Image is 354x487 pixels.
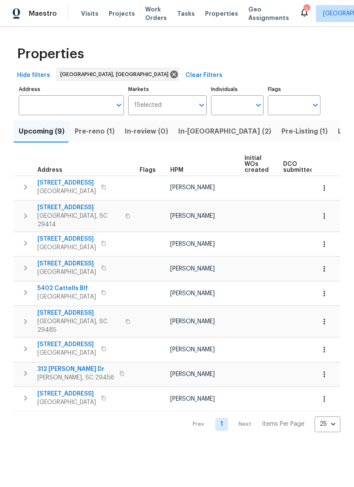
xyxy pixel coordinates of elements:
[248,5,289,22] span: Geo Assignments
[14,68,53,83] button: Hide filters
[37,293,96,301] span: [GEOGRAPHIC_DATA]
[37,243,96,252] span: [GEOGRAPHIC_DATA]
[178,125,271,137] span: In-[GEOGRAPHIC_DATA] (2)
[37,365,114,373] span: 312 [PERSON_NAME] Dr
[253,99,264,111] button: Open
[170,241,215,247] span: [PERSON_NAME]
[56,68,180,81] div: [GEOGRAPHIC_DATA], [GEOGRAPHIC_DATA]
[170,266,215,272] span: [PERSON_NAME]
[315,413,340,435] div: 25
[37,167,62,173] span: Address
[170,396,215,402] span: [PERSON_NAME]
[309,99,321,111] button: Open
[37,317,120,334] span: [GEOGRAPHIC_DATA], SC 29485
[134,102,162,109] span: 1 Selected
[196,99,208,111] button: Open
[170,347,215,353] span: [PERSON_NAME]
[37,235,96,243] span: [STREET_ADDRESS]
[37,340,96,349] span: [STREET_ADDRESS]
[268,87,320,92] label: Flags
[37,309,120,317] span: [STREET_ADDRESS]
[113,99,125,111] button: Open
[215,418,228,431] a: Goto page 1
[170,371,215,377] span: [PERSON_NAME]
[185,416,340,432] nav: Pagination Navigation
[140,167,156,173] span: Flags
[170,167,183,173] span: HPM
[75,125,115,137] span: Pre-reno (1)
[37,284,96,293] span: 5402 Cattells Blf
[205,9,238,18] span: Properties
[19,87,124,92] label: Address
[37,268,96,276] span: [GEOGRAPHIC_DATA]
[17,50,84,58] span: Properties
[262,420,304,428] p: Items Per Page
[37,179,96,187] span: [STREET_ADDRESS]
[170,185,215,191] span: [PERSON_NAME]
[303,5,309,14] div: 5
[60,70,172,79] span: [GEOGRAPHIC_DATA], [GEOGRAPHIC_DATA]
[17,70,50,81] span: Hide filters
[37,259,96,268] span: [STREET_ADDRESS]
[281,125,328,137] span: Pre-Listing (1)
[29,9,57,18] span: Maestro
[170,290,215,296] span: [PERSON_NAME]
[37,398,96,407] span: [GEOGRAPHIC_DATA]
[128,87,207,92] label: Markets
[19,125,65,137] span: Upcoming (9)
[81,9,98,18] span: Visits
[109,9,135,18] span: Projects
[170,213,215,219] span: [PERSON_NAME]
[283,161,314,173] span: DCO submitted
[170,319,215,325] span: [PERSON_NAME]
[37,349,96,357] span: [GEOGRAPHIC_DATA]
[125,125,168,137] span: In-review (0)
[244,155,269,173] span: Initial WOs created
[211,87,264,92] label: Individuals
[37,212,120,229] span: [GEOGRAPHIC_DATA], SC 29414
[37,187,96,196] span: [GEOGRAPHIC_DATA]
[177,11,195,17] span: Tasks
[37,373,114,382] span: [PERSON_NAME], SC 29456
[37,390,96,398] span: [STREET_ADDRESS]
[185,70,222,81] span: Clear Filters
[37,203,120,212] span: [STREET_ADDRESS]
[145,5,167,22] span: Work Orders
[182,68,226,83] button: Clear Filters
